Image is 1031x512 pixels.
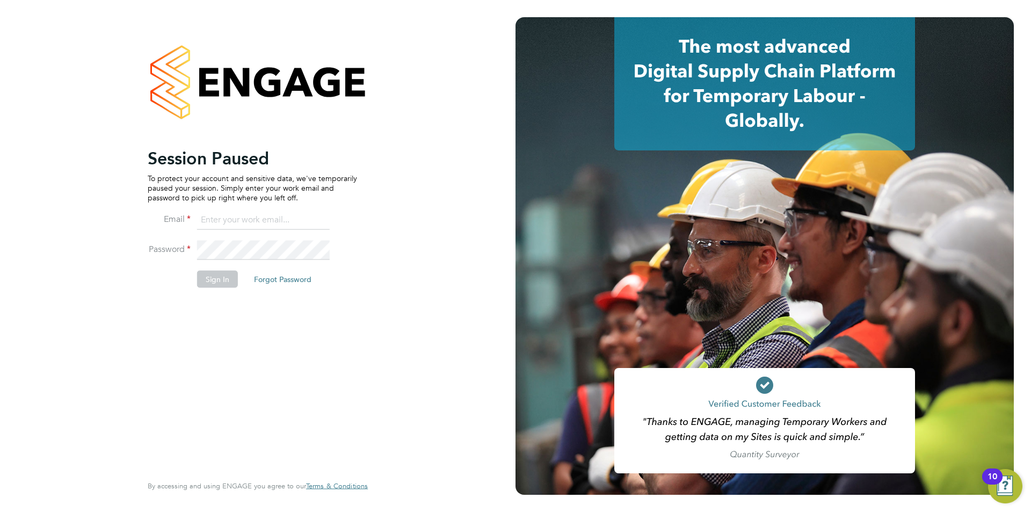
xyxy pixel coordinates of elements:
h2: Session Paused [148,147,357,169]
button: Open Resource Center, 10 new notifications [988,469,1022,503]
label: Email [148,213,191,225]
button: Forgot Password [245,270,320,287]
label: Password [148,243,191,255]
input: Enter your work email... [197,211,330,230]
span: By accessing and using ENGAGE you agree to our [148,481,368,491]
p: To protect your account and sensitive data, we've temporarily paused your session. Simply enter y... [148,173,357,203]
a: Terms & Conditions [306,482,368,491]
div: 10 [988,477,997,491]
button: Sign In [197,270,238,287]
